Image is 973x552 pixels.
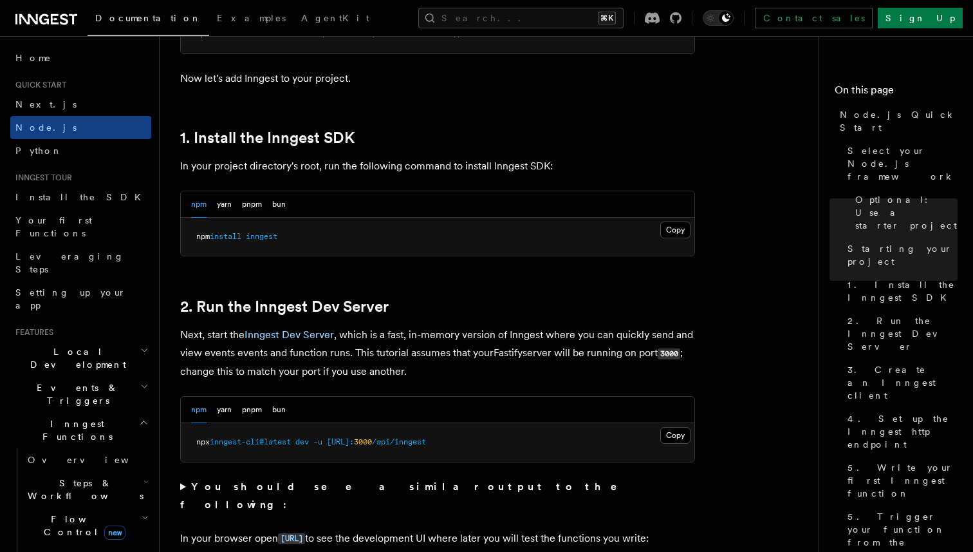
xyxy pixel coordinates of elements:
button: pnpm [242,191,262,218]
button: Local Development [10,340,151,376]
span: 3000 [354,437,372,446]
code: 3000 [658,348,680,359]
span: inngest [246,232,277,241]
span: 2. Run the Inngest Dev Server [848,314,958,353]
button: Steps & Workflows [23,471,151,508]
span: Documentation [95,13,201,23]
a: Inngest Dev Server [245,328,334,341]
span: Inngest Functions [10,417,139,443]
span: Node.js [15,122,77,133]
span: Local Development [10,345,140,371]
span: Starting your project [848,242,958,268]
span: /api/inngest [372,437,426,446]
a: Home [10,46,151,70]
a: Select your Node.js framework [842,139,958,188]
span: Steps & Workflows [23,477,144,502]
a: 2. Run the Inngest Dev Server [180,298,389,316]
button: Copy [660,427,690,444]
span: Setting up your app [15,287,126,310]
span: npm [196,232,210,241]
p: In your browser open to see the development UI where later you will test the functions you write: [180,529,695,548]
span: Optional: Use a starter project [855,193,958,232]
a: 3. Create an Inngest client [842,358,958,407]
a: Node.js [10,116,151,139]
a: Starting your project [842,237,958,273]
button: Copy [660,222,690,238]
a: Overview [23,448,151,471]
p: Next, start the , which is a fast, in-memory version of Inngest where you can quickly send and vi... [180,326,695,381]
span: Home [15,52,51,64]
button: yarn [217,191,232,218]
a: [URL] [278,532,305,544]
span: 4. Set up the Inngest http endpoint [848,412,958,451]
a: Node.js Quick Start [835,103,958,139]
span: 3. Create an Inngest client [848,363,958,402]
span: Select your Node.js framework [848,144,958,183]
a: 4. Set up the Inngest http endpoint [842,407,958,456]
span: Next.js [15,99,77,109]
span: [URL]: [327,437,354,446]
button: Search...⌘K [418,8,624,28]
a: 1. Install the Inngest SDK [180,129,355,147]
a: Examples [209,4,293,35]
code: [URL] [278,533,305,544]
a: Optional: Use a starter project [850,188,958,237]
button: npm [191,191,207,218]
button: Events & Triggers [10,376,151,412]
span: Examples [217,13,286,23]
button: bun [272,191,286,218]
a: Documentation [88,4,209,36]
span: Inngest tour [10,173,72,183]
a: Setting up your app [10,281,151,317]
span: inngest-cli@latest [210,437,291,446]
a: 5. Write your first Inngest function [842,456,958,505]
a: 1. Install the Inngest SDK [842,273,958,309]
a: Contact sales [755,8,873,28]
h4: On this page [835,82,958,103]
span: -u [313,437,322,446]
strong: You should see a similar output to the following: [180,481,635,511]
span: 5. Write your first Inngest function [848,461,958,500]
span: AgentKit [301,13,369,23]
span: dev [295,437,309,446]
a: Leveraging Steps [10,245,151,281]
a: AgentKit [293,4,377,35]
span: install [210,232,241,241]
button: npm [191,397,207,423]
a: Next.js [10,93,151,116]
button: pnpm [242,397,262,423]
span: npx [196,437,210,446]
button: bun [272,397,286,423]
a: Python [10,139,151,162]
span: Your first Functions [15,215,92,238]
span: Flow Control [23,513,142,538]
span: 1. Install the Inngest SDK [848,278,958,304]
button: Toggle dark mode [703,10,734,26]
a: Sign Up [878,8,963,28]
span: Features [10,327,53,338]
span: Overview [28,455,160,465]
span: Install the SDK [15,192,149,202]
span: Python [15,146,62,156]
button: Flow Controlnew [23,508,151,544]
summary: You should see a similar output to the following: [180,478,695,514]
a: Your first Functions [10,209,151,245]
span: Leveraging Steps [15,251,124,274]
a: 2. Run the Inngest Dev Server [842,309,958,358]
span: Quick start [10,80,66,90]
a: Install the SDK [10,186,151,209]
kbd: ⌘K [598,12,616,24]
button: yarn [217,397,232,423]
p: Now let's add Inngest to your project. [180,70,695,88]
span: Node.js Quick Start [840,108,958,134]
p: In your project directory's root, run the following command to install Inngest SDK: [180,157,695,175]
span: Events & Triggers [10,381,140,407]
button: Inngest Functions [10,412,151,448]
span: new [104,526,125,540]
